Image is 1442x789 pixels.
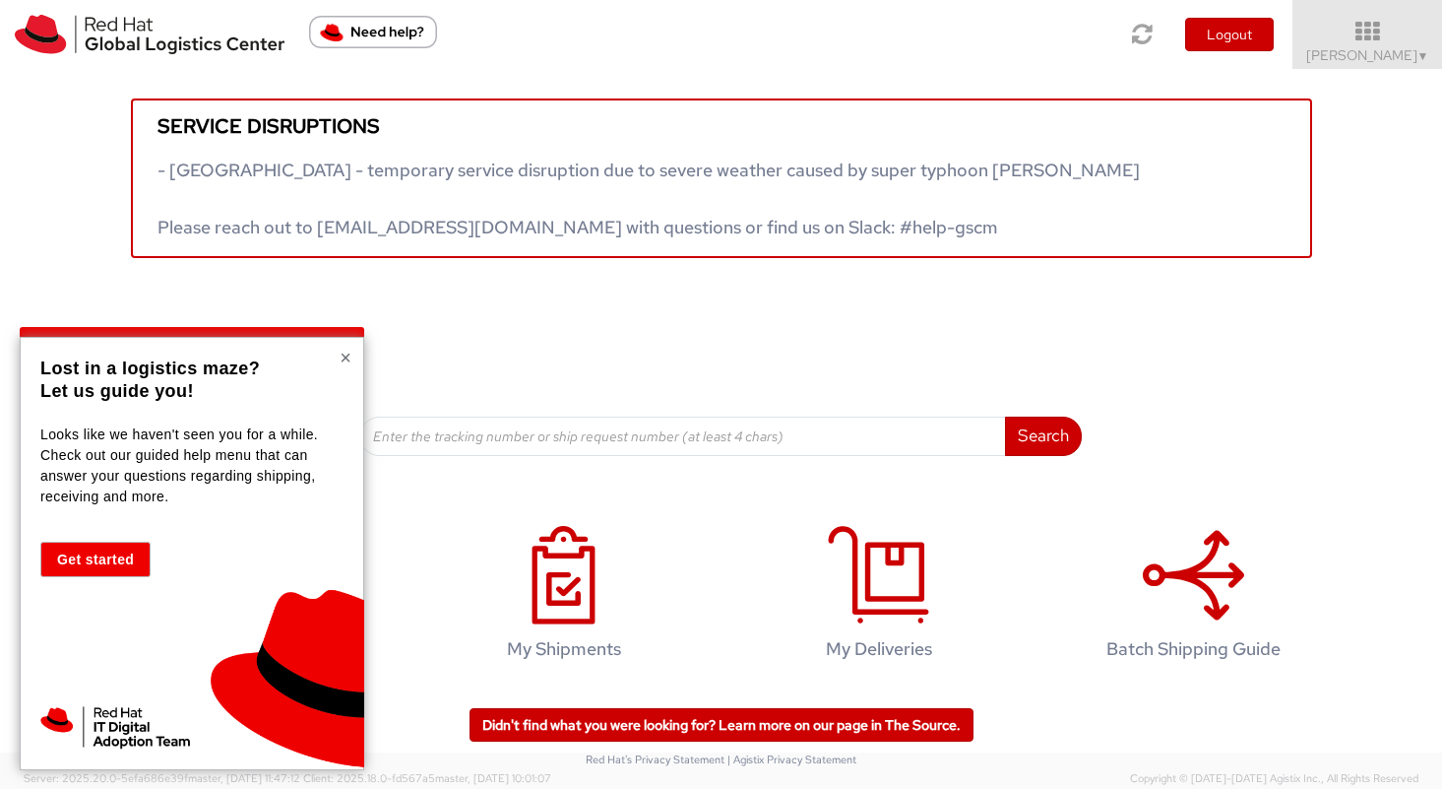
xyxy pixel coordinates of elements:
img: rh-logistics-00dfa346123c4ec078e1.svg [15,15,284,54]
span: ▼ [1417,48,1429,64]
a: My Deliveries [731,505,1027,690]
a: Batch Shipping Guide [1046,505,1342,690]
a: Service disruptions - [GEOGRAPHIC_DATA] - temporary service disruption due to severe weather caus... [131,99,1312,258]
span: master, [DATE] 10:01:07 [435,771,551,785]
p: Looks like we haven't seen you for a while. Check out our guided help menu that can answer your q... [40,425,339,507]
h4: My Shipments [437,639,691,659]
a: Didn't find what you were looking for? Learn more on our page in The Source. [470,708,973,742]
strong: Let us guide you! [40,381,194,401]
span: Copyright © [DATE]-[DATE] Agistix Inc., All Rights Reserved [1130,771,1418,787]
input: Enter the tracking number or ship request number (at least 4 chars) [360,417,1006,456]
h4: My Deliveries [752,639,1006,659]
span: [PERSON_NAME] [1306,46,1429,64]
button: Close [340,348,351,367]
a: My Shipments [416,505,712,690]
button: Get started [40,542,151,577]
span: Client: 2025.18.0-fd567a5 [303,771,551,785]
span: Server: 2025.20.0-5efa686e39f [24,771,300,785]
span: master, [DATE] 11:47:12 [188,771,300,785]
a: Red Hat's Privacy Statement [586,753,724,766]
button: Logout [1185,18,1274,51]
h4: Batch Shipping Guide [1067,639,1321,659]
strong: Lost in a logistics maze? [40,359,260,378]
button: Search [1005,417,1082,456]
h5: Service disruptions [157,115,1285,137]
button: Need help? [309,16,437,48]
span: - [GEOGRAPHIC_DATA] - temporary service disruption due to severe weather caused by super typhoon ... [157,159,1140,238]
a: | Agistix Privacy Statement [727,753,856,766]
